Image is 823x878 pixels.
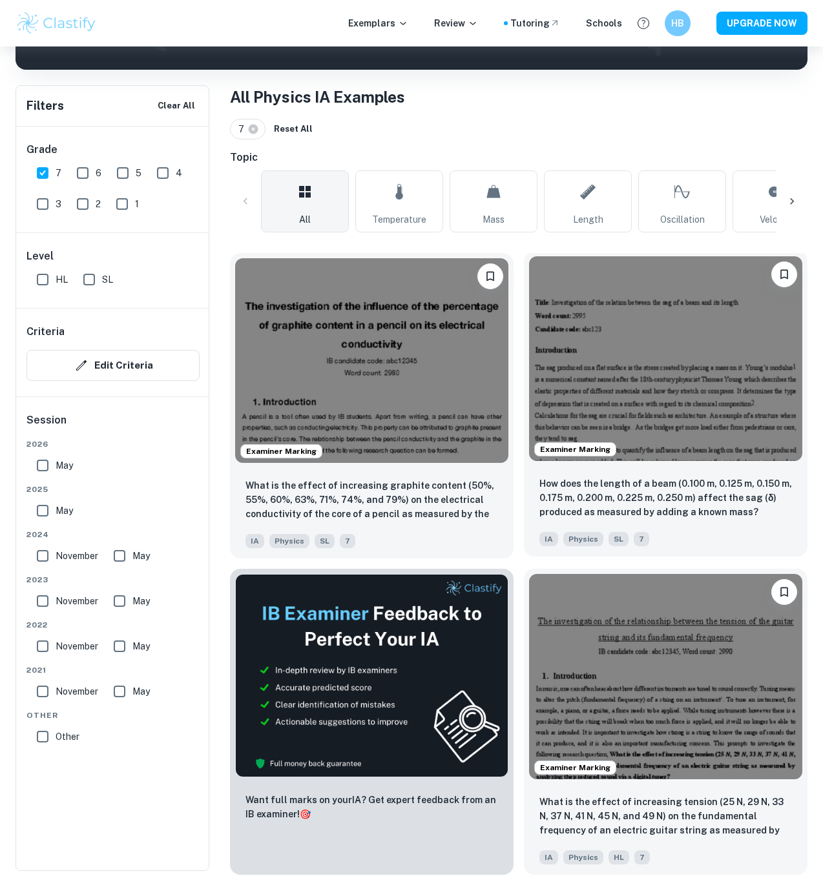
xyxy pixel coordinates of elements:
[245,534,264,548] span: IA
[26,97,64,115] h6: Filters
[609,532,629,546] span: SL
[529,256,802,461] img: Physics IA example thumbnail: How does the length of a beam (0.100 m,
[477,263,503,289] button: Bookmark
[26,249,200,264] h6: Level
[132,549,150,563] span: May
[230,85,807,108] h1: All Physics IA Examples
[586,16,622,30] a: Schools
[634,532,649,546] span: 7
[372,212,426,227] span: Temperature
[348,16,408,30] p: Exemplars
[539,850,558,864] span: IA
[271,119,316,139] button: Reset All
[135,197,139,211] span: 1
[245,478,498,522] p: What is the effect of increasing graphite content (50%, 55%, 60%, 63%, 71%, 74%, and 79%) on the ...
[132,684,150,699] span: May
[563,532,603,546] span: Physics
[56,458,73,473] span: May
[56,639,98,653] span: November
[771,261,797,287] button: Bookmark
[315,534,335,548] span: SL
[56,197,61,211] span: 3
[760,212,793,227] span: Velocity
[26,529,200,540] span: 2024
[535,444,616,455] span: Examiner Marking
[524,569,807,874] a: Examiner MarkingBookmarkWhat is the effect of increasing tension (25 N, 29 N, 33 N, 37 N, 41 N, 4...
[26,350,200,381] button: Edit Criteria
[269,534,309,548] span: Physics
[632,12,654,34] button: Help and Feedback
[96,197,101,211] span: 2
[434,16,478,30] p: Review
[26,324,65,340] h6: Criteria
[539,795,792,839] p: What is the effect of increasing tension (25 N, 29 N, 33 N, 37 N, 41 N, 45 N, and 49 N) on the fu...
[26,619,200,631] span: 2022
[529,574,802,779] img: Physics IA example thumbnail: What is the effect of increasing tension
[56,549,98,563] span: November
[96,166,101,180] span: 6
[230,119,266,139] div: 7
[771,579,797,605] button: Bookmark
[235,574,508,777] img: Thumbnail
[26,664,200,676] span: 2021
[510,16,560,30] a: Tutoring
[56,272,68,287] span: HL
[136,166,141,180] span: 5
[340,534,355,548] span: 7
[524,253,807,558] a: Examiner MarkingBookmarkHow does the length of a beam (0.100 m, 0.125 m, 0.150 m, 0.175 m, 0.200 ...
[56,504,73,518] span: May
[299,212,311,227] span: All
[539,476,792,519] p: How does the length of a beam (0.100 m, 0.125 m, 0.150 m, 0.175 m, 0.200 m, 0.225 m, 0.250 m) aff...
[539,532,558,546] span: IA
[665,10,691,36] button: HB
[26,142,200,158] h6: Grade
[132,639,150,653] span: May
[230,253,514,558] a: Examiner MarkingBookmarkWhat is the effect of increasing graphite content (50%, 55%, 60%, 63%, 71...
[26,710,200,721] span: Other
[716,12,807,35] button: UPGRADE NOW
[671,16,685,30] h6: HB
[300,809,311,819] span: 🎯
[176,166,182,180] span: 4
[26,484,200,495] span: 2025
[26,438,200,450] span: 2026
[154,96,198,116] button: Clear All
[245,793,498,821] p: Want full marks on your IA ? Get expert feedback from an IB examiner!
[26,413,200,438] h6: Session
[56,166,61,180] span: 7
[230,569,514,874] a: ThumbnailWant full marks on yourIA? Get expert feedback from an IB examiner!
[235,258,508,463] img: Physics IA example thumbnail: What is the effect of increasing graphit
[102,272,113,287] span: SL
[56,684,98,699] span: November
[230,150,807,165] h6: Topic
[660,212,705,227] span: Oscillation
[535,762,616,773] span: Examiner Marking
[563,850,603,864] span: Physics
[609,850,629,864] span: HL
[132,594,150,608] span: May
[241,445,322,457] span: Examiner Marking
[56,730,79,744] span: Other
[26,574,200,586] span: 2023
[483,212,505,227] span: Mass
[56,594,98,608] span: November
[16,10,98,36] img: Clastify logo
[238,122,250,136] span: 7
[634,850,650,864] span: 7
[573,212,603,227] span: Length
